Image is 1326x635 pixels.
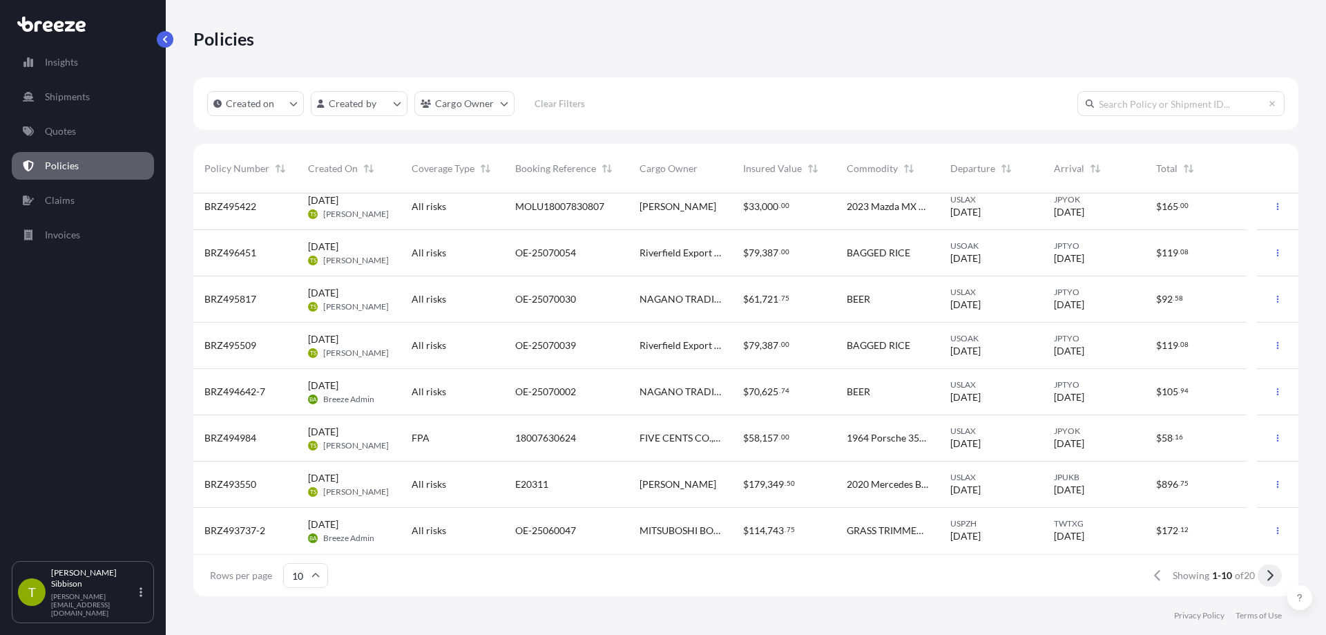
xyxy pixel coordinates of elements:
[743,341,749,350] span: $
[1162,294,1173,304] span: 92
[1054,333,1134,344] span: JPTYO
[743,526,749,536] span: $
[193,28,255,50] p: Policies
[308,518,338,531] span: [DATE]
[767,480,784,489] span: 349
[1173,435,1174,439] span: .
[749,480,765,489] span: 179
[1162,433,1173,443] span: 58
[204,385,265,399] span: BRZ494642-7
[640,200,716,214] span: [PERSON_NAME]
[749,202,760,211] span: 33
[310,300,316,314] span: TS
[1156,433,1162,443] span: $
[1162,480,1178,489] span: 896
[847,200,928,214] span: 2023 Mazda MX 5 VIN JM 1 NDAC 77 P 0550069
[950,298,981,312] span: [DATE]
[901,160,917,177] button: Sort
[323,255,389,266] span: [PERSON_NAME]
[1162,387,1178,397] span: 105
[12,48,154,76] a: Insights
[781,342,789,347] span: 00
[950,205,981,219] span: [DATE]
[323,209,389,220] span: [PERSON_NAME]
[1212,569,1232,582] span: 1-10
[749,433,760,443] span: 58
[204,200,256,214] span: BRZ495422
[1180,160,1197,177] button: Sort
[361,160,377,177] button: Sort
[1180,388,1189,393] span: 94
[760,202,762,211] span: ,
[950,194,1032,205] span: USLAX
[308,240,338,254] span: [DATE]
[950,390,981,404] span: [DATE]
[535,97,585,111] p: Clear Filters
[1054,483,1084,497] span: [DATE]
[1054,205,1084,219] span: [DATE]
[1178,481,1180,486] span: .
[749,526,765,536] span: 114
[308,193,338,207] span: [DATE]
[515,162,596,176] span: Booking Reference
[323,301,389,312] span: [PERSON_NAME]
[950,437,981,451] span: [DATE]
[515,431,576,445] span: 18007630624
[762,433,778,443] span: 157
[1054,240,1134,252] span: JPTYO
[779,203,780,208] span: .
[743,202,749,211] span: $
[950,518,1032,529] span: USPZH
[1156,162,1178,176] span: Total
[760,248,762,258] span: ,
[204,162,269,176] span: Policy Number
[1054,298,1084,312] span: [DATE]
[743,248,749,258] span: $
[1156,480,1162,489] span: $
[515,477,548,491] span: E20311
[743,294,749,304] span: $
[1054,518,1134,529] span: TWTXG
[950,483,981,497] span: [DATE]
[950,162,995,176] span: Departure
[1087,160,1104,177] button: Sort
[309,531,316,545] span: BA
[1077,91,1285,116] input: Search Policy or Shipment ID...
[743,480,749,489] span: $
[308,379,338,392] span: [DATE]
[1180,527,1189,532] span: 12
[760,433,762,443] span: ,
[805,160,821,177] button: Sort
[1162,526,1178,536] span: 172
[1156,294,1162,304] span: $
[640,385,721,399] span: NAGANO TRADING COMPANY [GEOGRAPHIC_DATA]
[1175,435,1183,439] span: 16
[765,526,767,536] span: ,
[950,472,1032,483] span: USLAX
[12,83,154,111] a: Shipments
[515,200,604,214] span: MOLU18007830807
[309,392,316,406] span: BA
[12,152,154,180] a: Policies
[412,162,474,176] span: Coverage Type
[308,332,338,346] span: [DATE]
[412,431,430,445] span: FPA
[640,292,721,306] span: NAGANO TRADING COMPANY [GEOGRAPHIC_DATA]
[1178,527,1180,532] span: .
[210,569,272,582] span: Rows per page
[1180,481,1189,486] span: 75
[310,254,316,267] span: TS
[1156,341,1162,350] span: $
[950,333,1032,344] span: USOAK
[749,248,760,258] span: 79
[412,385,446,399] span: All risks
[323,486,389,497] span: [PERSON_NAME]
[781,435,789,439] span: 00
[760,387,762,397] span: ,
[762,294,778,304] span: 721
[1054,287,1134,298] span: JPTYO
[477,160,494,177] button: Sort
[412,246,446,260] span: All risks
[1180,249,1189,254] span: 08
[308,471,338,485] span: [DATE]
